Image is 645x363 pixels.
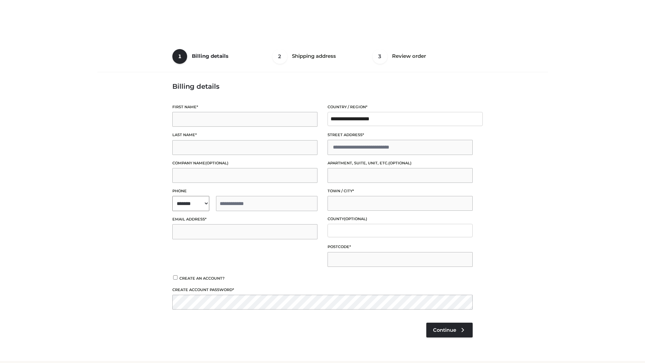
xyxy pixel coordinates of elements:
label: Phone [172,188,317,194]
span: (optional) [344,216,367,221]
label: Town / City [328,188,473,194]
label: Street address [328,132,473,138]
label: Country / Region [328,104,473,110]
span: (optional) [205,161,228,165]
a: Continue [426,323,473,337]
span: (optional) [388,161,412,165]
label: Last name [172,132,317,138]
span: 3 [373,49,387,64]
label: First name [172,104,317,110]
label: Apartment, suite, unit, etc. [328,160,473,166]
span: Billing details [192,53,228,59]
span: 1 [172,49,187,64]
label: Postcode [328,244,473,250]
h3: Billing details [172,82,473,90]
label: Company name [172,160,317,166]
span: 2 [272,49,287,64]
span: Create an account? [179,276,225,281]
label: Create account password [172,287,473,293]
span: Continue [433,327,456,333]
label: Email address [172,216,317,223]
span: Shipping address [292,53,336,59]
label: County [328,216,473,222]
span: Review order [392,53,426,59]
input: Create an account? [172,275,178,280]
